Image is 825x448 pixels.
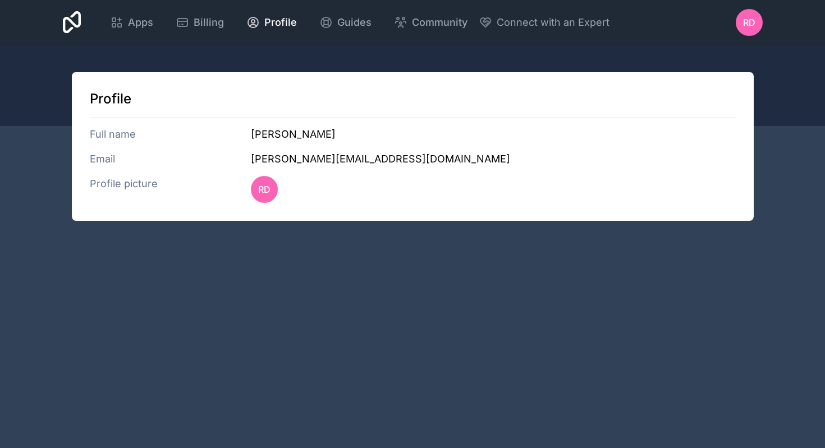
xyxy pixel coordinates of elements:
[128,15,153,30] span: Apps
[258,183,271,196] span: RD
[194,15,224,30] span: Billing
[743,16,755,29] span: RD
[310,10,381,35] a: Guides
[385,10,476,35] a: Community
[479,15,609,30] button: Connect with an Expert
[264,15,297,30] span: Profile
[237,10,306,35] a: Profile
[251,151,735,167] h3: [PERSON_NAME][EMAIL_ADDRESS][DOMAIN_NAME]
[90,90,736,108] h1: Profile
[251,126,735,142] h3: [PERSON_NAME]
[90,126,251,142] h3: Full name
[337,15,372,30] span: Guides
[90,151,251,167] h3: Email
[90,176,251,203] h3: Profile picture
[412,15,467,30] span: Community
[167,10,233,35] a: Billing
[497,15,609,30] span: Connect with an Expert
[101,10,162,35] a: Apps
